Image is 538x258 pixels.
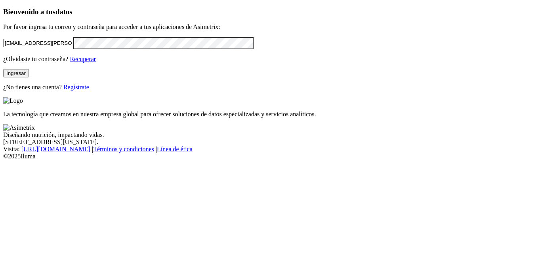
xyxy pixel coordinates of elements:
button: Ingresar [3,69,29,77]
img: Asimetrix [3,124,35,131]
h3: Bienvenido a tus [3,8,535,16]
a: [URL][DOMAIN_NAME] [21,146,90,152]
img: Logo [3,97,23,104]
p: ¿No tienes una cuenta? [3,84,535,91]
a: Términos y condiciones [93,146,154,152]
a: Regístrate [63,84,89,90]
div: [STREET_ADDRESS][US_STATE]. [3,139,535,146]
div: Visita : | | [3,146,535,153]
span: datos [55,8,72,16]
div: Diseñando nutrición, impactando vidas. [3,131,535,139]
p: ¿Olvidaste tu contraseña? [3,56,535,63]
p: La tecnología que creamos en nuestra empresa global para ofrecer soluciones de datos especializad... [3,111,535,118]
a: Recuperar [70,56,96,62]
input: Tu correo [3,39,73,47]
div: © 2025 Iluma [3,153,535,160]
p: Por favor ingresa tu correo y contraseña para acceder a tus aplicaciones de Asimetrix: [3,23,535,31]
a: Línea de ética [157,146,193,152]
